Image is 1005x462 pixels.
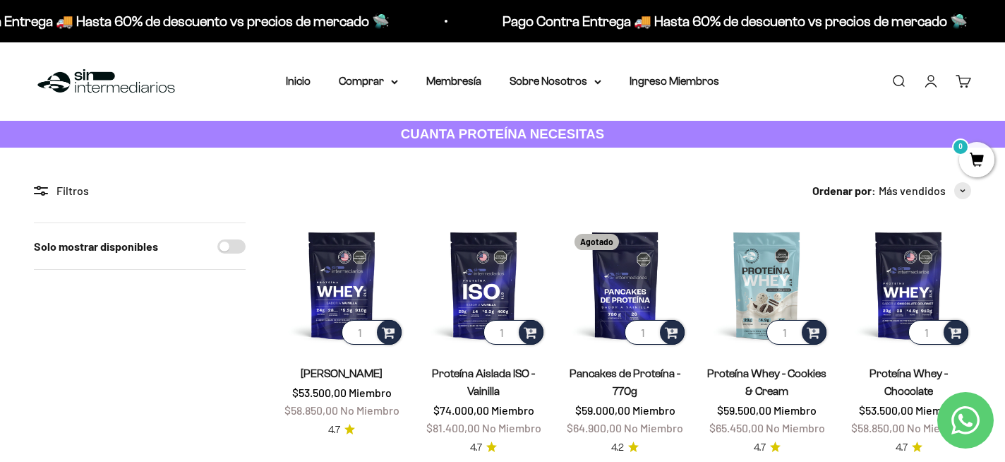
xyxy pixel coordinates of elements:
a: 4.24.2 de 5.0 estrellas [611,440,639,456]
a: Ingreso Miembros [630,75,719,87]
a: 4.74.7 de 5.0 estrellas [470,440,497,456]
span: No Miembro [766,421,825,434]
span: $59.000,00 [575,403,630,417]
a: Proteína Aislada ISO - Vainilla [432,367,535,397]
summary: Sobre Nosotros [510,72,601,90]
p: Pago Contra Entrega 🚚 Hasta 60% de descuento vs precios de mercado 🛸 [493,10,958,32]
span: No Miembro [907,421,966,434]
a: Pancakes de Proteína - 770g [570,367,680,397]
a: Inicio [286,75,311,87]
span: $53.500,00 [292,386,347,399]
span: Más vendidos [879,182,946,200]
a: 4.74.7 de 5.0 estrellas [328,422,355,438]
a: [PERSON_NAME] [301,367,383,379]
button: Más vendidos [879,182,971,200]
summary: Comprar [339,72,398,90]
mark: 0 [952,138,969,155]
span: No Miembro [340,403,399,417]
span: 4.7 [754,440,766,456]
span: $59.500,00 [717,403,771,417]
span: $58.850,00 [284,403,338,417]
div: Filtros [34,182,246,200]
span: $53.500,00 [859,403,913,417]
span: Miembro [491,403,534,417]
span: $58.850,00 [851,421,905,434]
strong: CUANTA PROTEÍNA NECESITAS [401,126,605,141]
span: 4.7 [328,422,340,438]
span: Miembro [349,386,392,399]
a: 4.74.7 de 5.0 estrellas [896,440,922,456]
a: 0 [959,153,994,169]
span: No Miembro [482,421,541,434]
a: Membresía [426,75,481,87]
a: 4.74.7 de 5.0 estrellas [754,440,781,456]
span: $81.400,00 [426,421,480,434]
span: Miembro [774,403,817,417]
a: Proteína Whey - Cookies & Cream [707,367,826,397]
label: Solo mostrar disponibles [34,237,158,256]
span: Miembro [915,403,958,417]
a: Proteína Whey - Chocolate [869,367,948,397]
span: $65.450,00 [709,421,764,434]
span: $74.000,00 [433,403,489,417]
span: $64.900,00 [567,421,622,434]
span: Miembro [632,403,675,417]
span: 4.2 [611,440,624,456]
span: 4.7 [896,440,908,456]
span: No Miembro [624,421,683,434]
span: Ordenar por: [812,182,876,200]
span: 4.7 [470,440,482,456]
